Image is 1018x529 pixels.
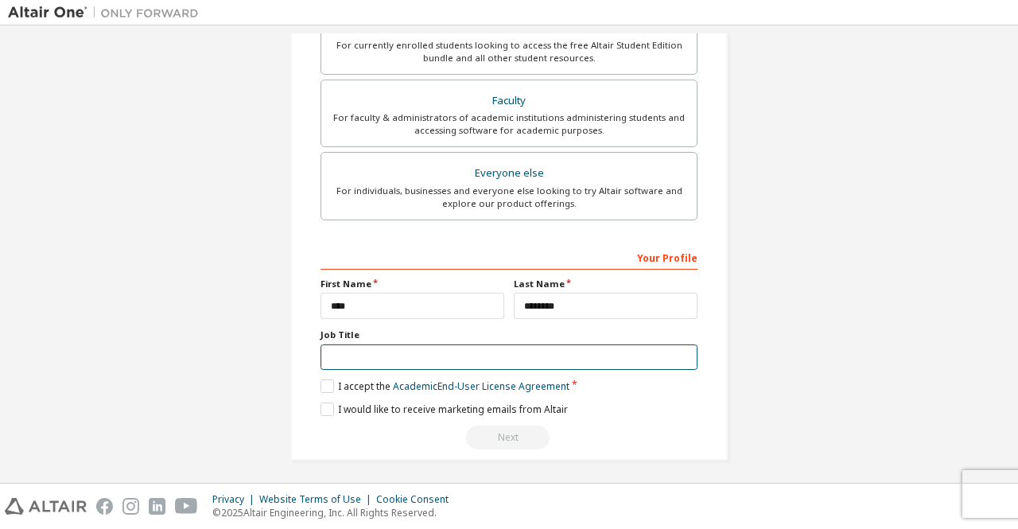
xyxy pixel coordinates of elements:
div: Read and acccept EULA to continue [321,426,697,449]
div: Your Profile [321,244,697,270]
label: I accept the [321,379,569,393]
img: facebook.svg [96,498,113,515]
label: I would like to receive marketing emails from Altair [321,403,568,416]
label: Job Title [321,329,697,341]
div: Faculty [331,90,687,112]
img: Altair One [8,5,207,21]
div: Privacy [212,493,259,506]
div: For individuals, businesses and everyone else looking to try Altair software and explore our prod... [331,185,687,210]
div: For currently enrolled students looking to access the free Altair Student Edition bundle and all ... [331,39,687,64]
img: instagram.svg [122,498,139,515]
div: For faculty & administrators of academic institutions administering students and accessing softwa... [331,111,687,137]
img: linkedin.svg [149,498,165,515]
img: altair_logo.svg [5,498,87,515]
div: Everyone else [331,162,687,185]
div: Website Terms of Use [259,493,376,506]
label: First Name [321,278,504,290]
img: youtube.svg [175,498,198,515]
label: Last Name [514,278,697,290]
p: © 2025 Altair Engineering, Inc. All Rights Reserved. [212,506,458,519]
a: Academic End-User License Agreement [393,379,569,393]
div: Cookie Consent [376,493,458,506]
